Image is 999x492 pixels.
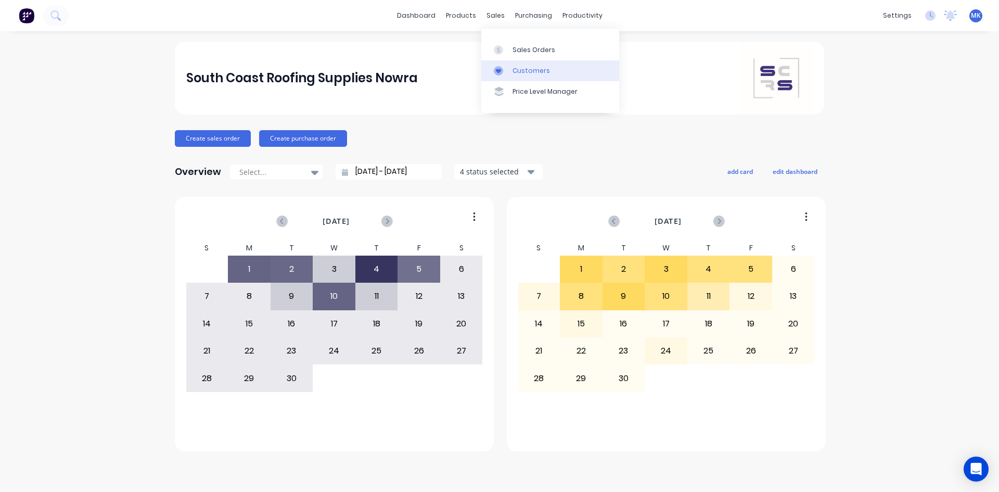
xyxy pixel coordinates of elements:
[392,8,441,23] a: dashboard
[603,283,645,309] div: 9
[271,311,313,337] div: 16
[560,311,602,337] div: 15
[557,8,608,23] div: productivity
[510,8,557,23] div: purchasing
[730,256,772,282] div: 5
[729,241,772,256] div: F
[440,241,483,256] div: S
[730,338,772,364] div: 26
[645,311,687,337] div: 17
[323,216,350,227] span: [DATE]
[603,311,645,337] div: 16
[645,283,687,309] div: 10
[186,68,418,89] div: South Coast Roofing Supplies Nowra
[271,241,313,256] div: T
[228,365,270,391] div: 29
[186,311,228,337] div: 14
[186,283,228,309] div: 7
[655,216,682,227] span: [DATE]
[398,283,440,309] div: 12
[398,241,440,256] div: F
[228,256,270,282] div: 1
[259,130,347,147] button: Create purchase order
[313,311,355,337] div: 17
[313,241,355,256] div: W
[645,256,687,282] div: 3
[228,338,270,364] div: 22
[773,338,814,364] div: 27
[186,338,228,364] div: 21
[560,241,603,256] div: M
[271,365,313,391] div: 30
[645,241,687,256] div: W
[398,311,440,337] div: 19
[518,338,560,364] div: 21
[356,283,398,309] div: 11
[964,457,989,482] div: Open Intercom Messenger
[560,338,602,364] div: 22
[481,8,510,23] div: sales
[175,161,221,182] div: Overview
[766,165,824,178] button: edit dashboard
[603,256,645,282] div: 2
[772,241,815,256] div: S
[313,283,355,309] div: 10
[688,338,729,364] div: 25
[971,11,981,20] span: MK
[481,60,619,81] a: Customers
[513,45,555,55] div: Sales Orders
[355,241,398,256] div: T
[186,241,228,256] div: S
[441,338,482,364] div: 27
[313,256,355,282] div: 3
[688,283,729,309] div: 11
[645,338,687,364] div: 24
[175,130,251,147] button: Create sales order
[356,338,398,364] div: 25
[518,283,560,309] div: 7
[356,311,398,337] div: 18
[398,338,440,364] div: 26
[603,338,645,364] div: 23
[186,365,228,391] div: 28
[441,283,482,309] div: 13
[518,365,560,391] div: 28
[773,311,814,337] div: 20
[560,365,602,391] div: 29
[518,241,560,256] div: S
[560,283,602,309] div: 8
[441,311,482,337] div: 20
[687,241,730,256] div: T
[271,283,313,309] div: 9
[313,338,355,364] div: 24
[513,66,550,75] div: Customers
[878,8,917,23] div: settings
[603,241,645,256] div: T
[398,256,440,282] div: 5
[481,39,619,60] a: Sales Orders
[441,8,481,23] div: products
[271,256,313,282] div: 2
[481,81,619,102] a: Price Level Manager
[454,164,543,180] button: 4 status selected
[688,256,729,282] div: 4
[460,166,526,177] div: 4 status selected
[441,256,482,282] div: 6
[228,241,271,256] div: M
[603,365,645,391] div: 30
[688,311,729,337] div: 18
[730,311,772,337] div: 19
[773,283,814,309] div: 13
[518,311,560,337] div: 14
[356,256,398,282] div: 4
[773,256,814,282] div: 6
[740,42,813,115] img: South Coast Roofing Supplies Nowra
[228,311,270,337] div: 15
[228,283,270,309] div: 8
[730,283,772,309] div: 12
[513,87,578,96] div: Price Level Manager
[271,338,313,364] div: 23
[560,256,602,282] div: 1
[19,8,34,23] img: Factory
[721,165,760,178] button: add card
